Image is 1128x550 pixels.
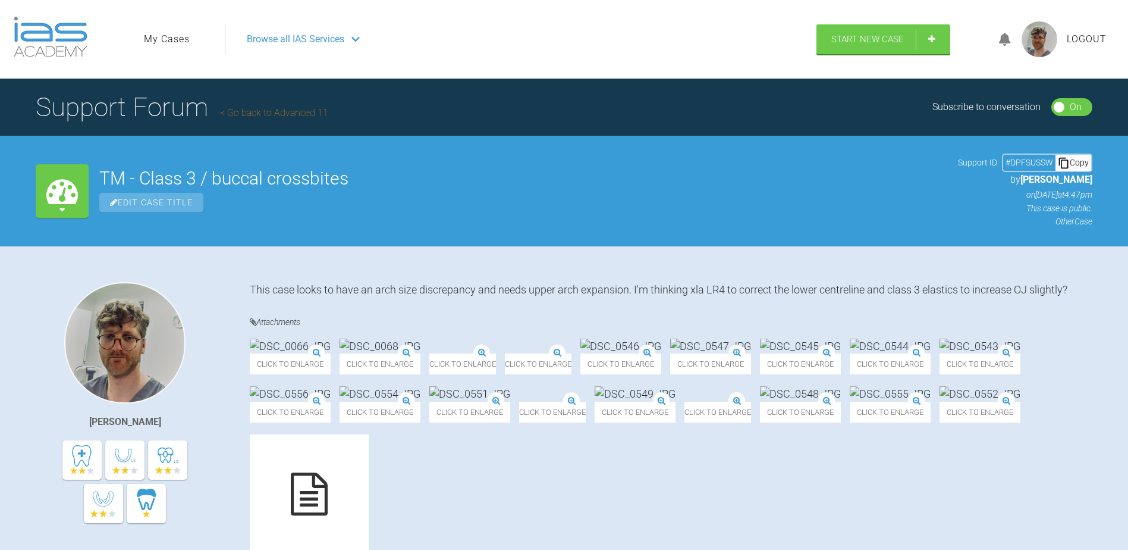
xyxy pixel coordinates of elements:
[247,32,344,47] span: Browse all IAS Services
[958,202,1092,215] p: This case is public.
[64,282,186,404] img: Thomas Friar
[250,354,331,374] span: Click to enlarge
[250,282,1092,297] div: This case looks to have an arch size discrepancy and needs upper arch expansion. I'm thinking xla...
[684,402,751,423] span: Click to enlarge
[519,402,586,423] span: Click to enlarge
[580,354,661,374] span: Click to enlarge
[340,339,420,354] img: DSC_0068.JPG
[340,386,420,401] img: DSC_0554.JPG
[89,414,161,430] div: [PERSON_NAME]
[958,188,1092,201] p: on [DATE] at 4:47pm
[940,386,1020,401] img: DSC_0552.JPG
[958,172,1092,187] p: by
[36,86,328,128] h1: Support Forum
[595,402,675,423] span: Click to enlarge
[250,315,1092,330] h4: Attachments
[760,386,841,401] img: DSC_0548.JPG
[850,386,931,401] img: DSC_0555.JPG
[932,99,1041,115] div: Subscribe to conversation
[1070,99,1082,115] div: On
[816,24,950,54] a: Start New Case
[144,32,190,47] a: My Cases
[250,339,331,354] img: DSC_0066.JPG
[99,170,947,187] h2: TM - Class 3 / buccal crossbites
[429,354,496,374] span: Click to enlarge
[14,17,87,57] img: logo-light.3e3ef733.png
[99,193,203,212] span: Edit Case Title
[940,402,1020,423] span: Click to enlarge
[595,386,675,401] img: DSC_0549.JPG
[505,354,571,374] span: Click to enlarge
[340,354,420,374] span: Click to enlarge
[760,339,841,354] img: DSC_0545.JPG
[760,354,841,374] span: Click to enlarge
[850,402,931,423] span: Click to enlarge
[940,354,1020,374] span: Click to enlarge
[958,215,1092,228] p: Other Case
[670,339,751,354] img: DSC_0547.JPG
[250,402,331,423] span: Click to enlarge
[760,402,841,423] span: Click to enlarge
[1067,32,1107,47] a: Logout
[1020,174,1092,185] span: [PERSON_NAME]
[429,386,510,401] img: DSC_0551.JPG
[340,402,420,423] span: Click to enlarge
[831,34,904,45] span: Start New Case
[850,339,931,354] img: DSC_0544.JPG
[1003,156,1055,169] div: # DPFSUSSW
[250,386,331,401] img: DSC_0556.JPG
[1022,21,1057,57] img: profile.png
[580,339,661,354] img: DSC_0546.JPG
[670,354,751,374] span: Click to enlarge
[940,339,1020,354] img: DSC_0543.JPG
[1055,155,1091,170] div: Copy
[958,156,997,169] span: Support ID
[220,107,328,118] a: Go back to Advanced 11
[429,402,510,423] span: Click to enlarge
[850,354,931,374] span: Click to enlarge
